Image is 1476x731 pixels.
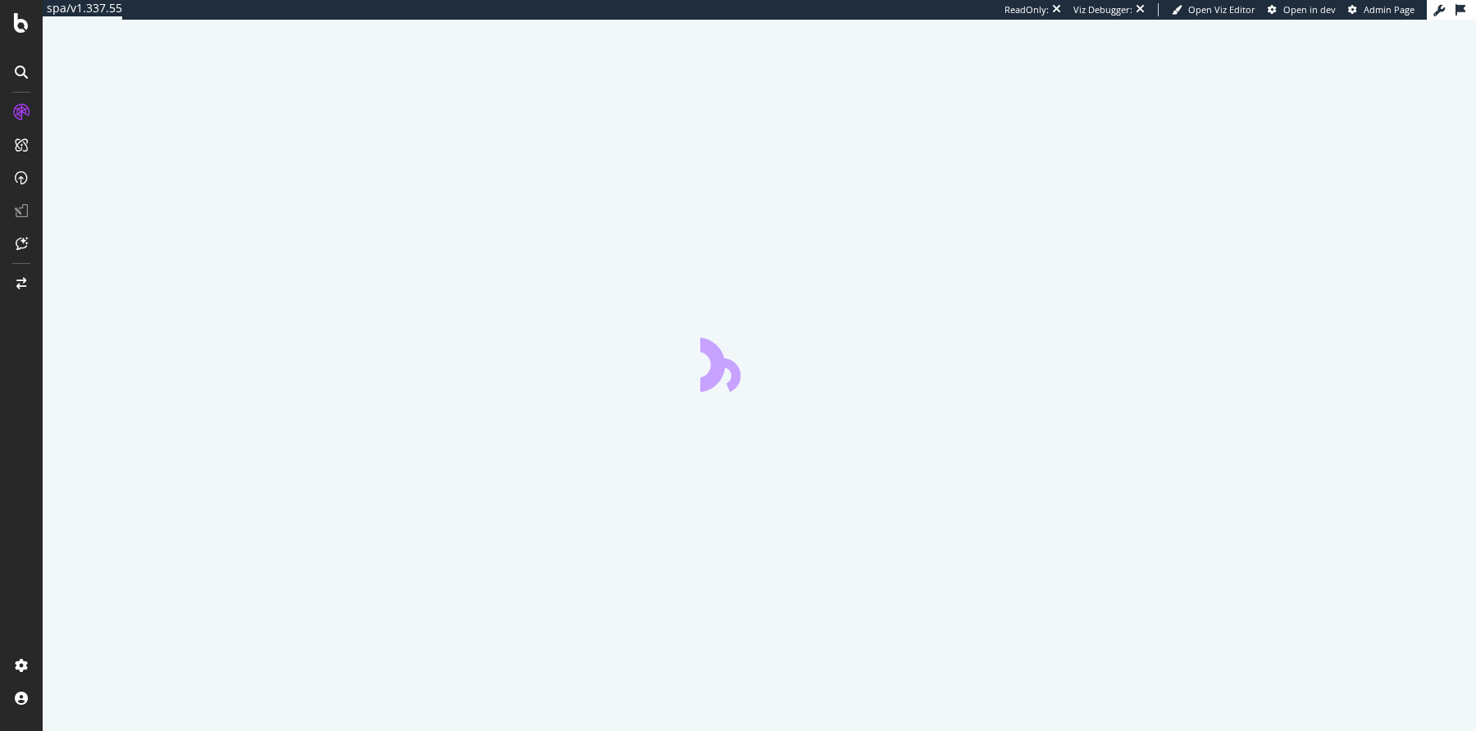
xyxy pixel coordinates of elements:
[1073,3,1132,16] div: Viz Debugger:
[1268,3,1336,16] a: Open in dev
[1188,3,1255,16] span: Open Viz Editor
[1364,3,1414,16] span: Admin Page
[1283,3,1336,16] span: Open in dev
[1348,3,1414,16] a: Admin Page
[1004,3,1049,16] div: ReadOnly:
[700,333,818,392] div: animation
[1172,3,1255,16] a: Open Viz Editor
